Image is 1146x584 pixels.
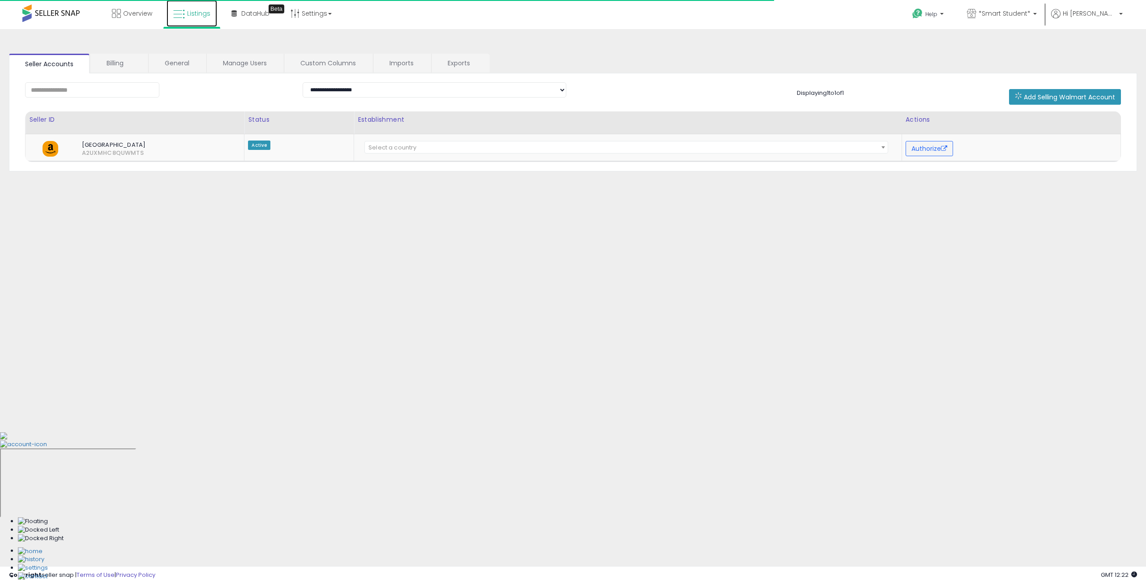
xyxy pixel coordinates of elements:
[432,54,489,72] a: Exports
[905,1,953,29] a: Help
[75,149,100,157] span: A2UXMHC8QUWMTS
[284,54,372,72] a: Custom Columns
[18,547,43,556] img: Home
[90,54,147,72] a: Billing
[912,8,923,19] i: Get Help
[9,54,90,73] a: Seller Accounts
[368,143,416,152] span: Select a country
[269,4,284,13] div: Tooltip anchor
[1009,89,1121,105] button: Add Selling Walmart Account
[906,141,953,156] button: Authorize
[906,115,1117,124] div: Actions
[925,10,937,18] span: Help
[149,54,205,72] a: General
[123,9,152,18] span: Overview
[75,141,224,149] span: [GEOGRAPHIC_DATA]
[18,564,48,572] img: Settings
[18,517,48,526] img: Floating
[358,115,898,124] div: Establishment
[1024,93,1115,102] span: Add Selling Walmart Account
[1063,9,1116,18] span: Hi [PERSON_NAME]
[248,115,350,124] div: Status
[248,141,270,150] span: Active
[1051,9,1123,29] a: Hi [PERSON_NAME]
[43,141,58,157] img: amazon.png
[18,555,44,564] img: History
[207,54,283,72] a: Manage Users
[29,115,240,124] div: Seller ID
[18,526,59,534] img: Docked Left
[241,9,269,18] span: DataHub
[373,54,430,72] a: Imports
[18,572,47,581] img: Contact
[979,9,1031,18] span: *Smart Student*
[187,9,210,18] span: Listings
[18,534,64,543] img: Docked Right
[797,89,844,97] span: Displaying 1 to 1 of 1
